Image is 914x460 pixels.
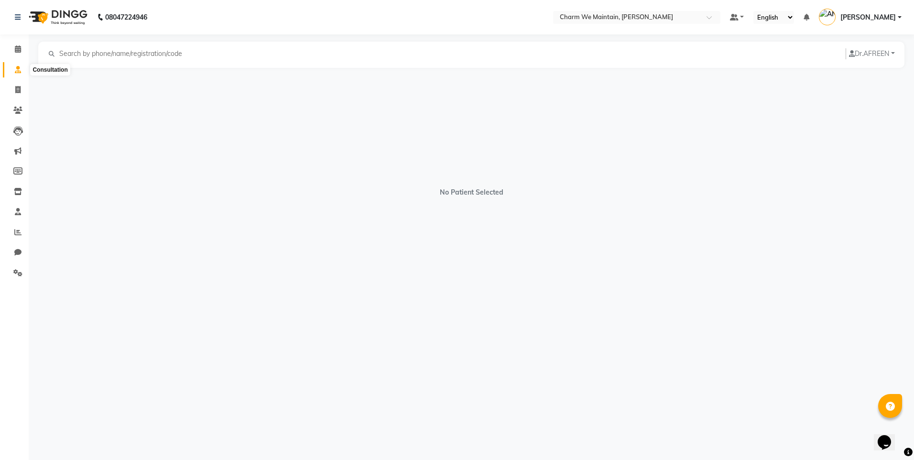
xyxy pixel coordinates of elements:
img: ANJANI SHARMA [819,9,836,25]
div: Consultation [30,64,70,76]
button: Dr.AFREEN [846,48,898,59]
img: logo [24,4,90,31]
input: Search by phone/name/registration/code [58,48,190,59]
span: Dr. [849,49,863,58]
b: 08047224946 [105,4,147,31]
div: No Patient Selected [38,68,904,307]
span: [PERSON_NAME] [840,12,896,22]
iframe: chat widget [874,422,904,450]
